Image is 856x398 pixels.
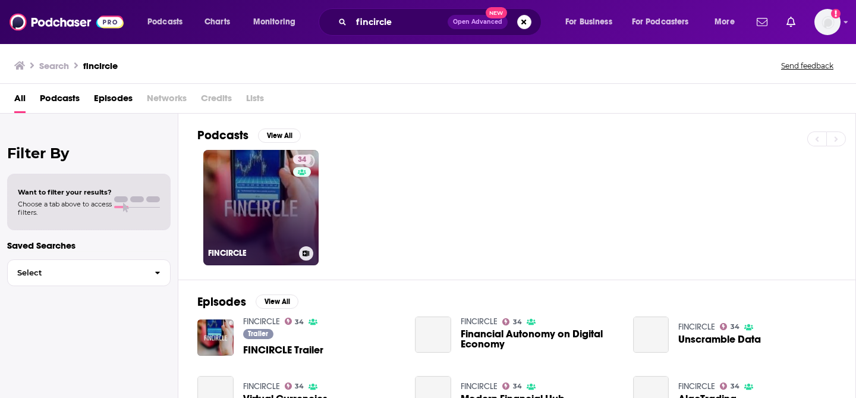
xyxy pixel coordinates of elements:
span: 34 [298,154,306,166]
span: New [486,7,507,18]
svg: Add a profile image [831,9,841,18]
img: Podchaser - Follow, Share and Rate Podcasts [10,11,124,33]
a: FINCIRCLE [461,316,498,327]
span: Logged in as WachsmanSG [814,9,841,35]
a: FINCIRCLE [678,322,715,332]
a: 34FINCIRCLE [203,150,319,265]
span: Select [8,269,145,277]
a: FINCIRCLE [461,381,498,391]
span: 34 [513,319,522,325]
a: 34 [293,155,311,164]
span: 34 [295,319,304,325]
span: Credits [201,89,232,113]
button: View All [258,129,301,143]
span: 34 [731,384,739,389]
a: 34 [285,318,304,325]
a: Show notifications dropdown [782,12,800,32]
span: Podcasts [147,14,182,30]
a: 34 [720,383,739,390]
a: Show notifications dropdown [752,12,772,32]
a: EpisodesView All [197,294,298,309]
a: PodcastsView All [197,128,301,143]
img: User Profile [814,9,841,35]
button: Open AdvancedNew [448,15,508,29]
h3: Search [39,60,69,71]
button: open menu [706,12,750,32]
span: Networks [147,89,187,113]
h3: FINCIRCLE [208,248,294,258]
a: Episodes [94,89,133,113]
button: Select [7,259,171,286]
button: open menu [139,12,198,32]
span: Want to filter your results? [18,188,112,196]
a: Financial Autonomy on Digital Economy [415,316,451,353]
a: 34 [720,323,739,330]
span: Open Advanced [453,19,502,25]
div: Search podcasts, credits, & more... [330,8,553,36]
a: Unscramble Data [633,316,669,353]
button: open menu [245,12,311,32]
img: FINCIRCLE Trailer [197,319,234,356]
button: View All [256,294,298,309]
p: Saved Searches [7,240,171,251]
a: FINCIRCLE [243,316,280,327]
a: FINCIRCLE [243,381,280,391]
a: Charts [197,12,237,32]
button: Send feedback [778,61,837,71]
a: All [14,89,26,113]
span: 34 [295,384,304,389]
span: Trailer [248,330,268,337]
span: Monitoring [253,14,295,30]
h2: Episodes [197,294,246,309]
a: FINCIRCLE Trailer [243,345,323,355]
a: Podcasts [40,89,80,113]
span: For Business [565,14,612,30]
button: open menu [557,12,627,32]
a: 34 [502,383,522,390]
span: More [715,14,735,30]
a: 34 [502,318,522,325]
h3: fincircle [83,60,118,71]
span: Charts [204,14,230,30]
a: Financial Autonomy on Digital Economy [461,329,619,349]
a: FINCIRCLE [678,381,715,391]
h2: Filter By [7,145,171,162]
a: Unscramble Data [678,334,761,344]
h2: Podcasts [197,128,248,143]
span: For Podcasters [632,14,689,30]
button: open menu [624,12,706,32]
span: Choose a tab above to access filters. [18,200,112,217]
span: 34 [513,384,522,389]
input: Search podcasts, credits, & more... [351,12,448,32]
button: Show profile menu [814,9,841,35]
a: 34 [285,383,304,390]
span: Lists [246,89,264,113]
span: 34 [731,324,739,330]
